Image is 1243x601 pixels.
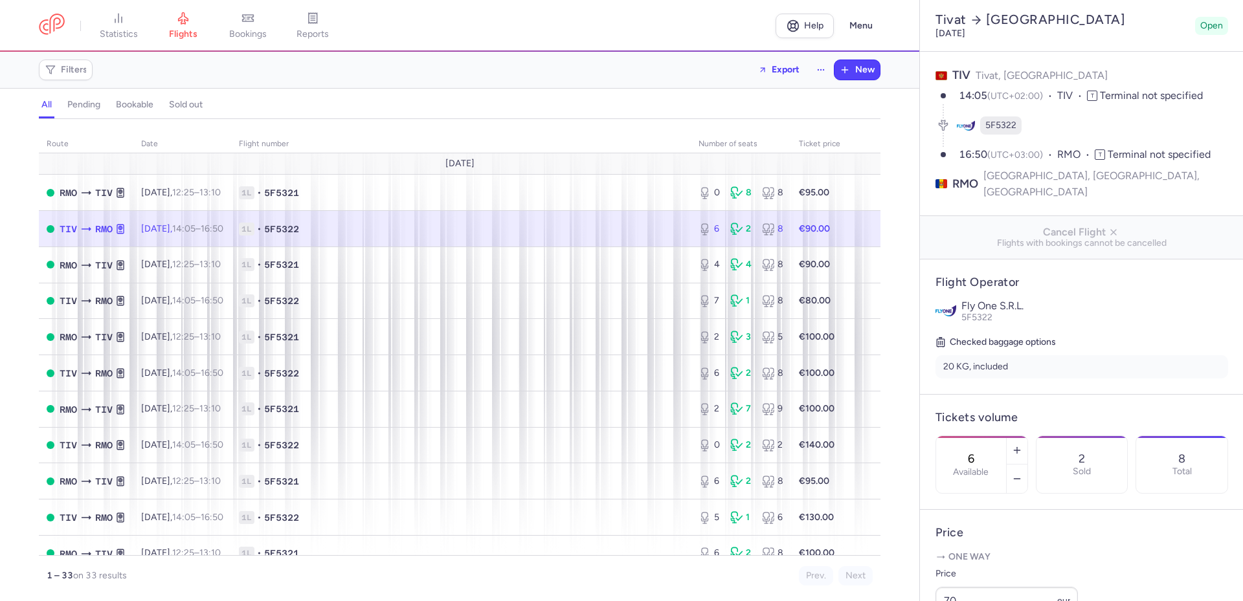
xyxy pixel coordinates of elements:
[239,439,254,452] span: 1L
[216,12,280,40] a: bookings
[95,366,113,380] span: RMO
[264,511,299,524] span: 5F5322
[172,367,196,378] time: 14:05
[750,60,808,80] button: Export
[95,186,113,200] span: TIV
[264,439,299,452] span: 5F5322
[935,300,956,321] img: Fly One S.R.L. logo
[172,331,221,342] span: –
[762,475,783,488] div: 8
[239,258,254,271] span: 1L
[1200,19,1223,32] span: Open
[257,367,262,380] span: •
[201,367,223,378] time: 16:50
[952,176,978,192] span: RMO
[264,475,299,488] span: 5F5321
[141,223,223,234] span: [DATE],
[239,294,254,307] span: 1L
[257,258,262,271] span: •
[961,300,1228,312] p: Fly One S.R.L.
[60,402,77,417] span: RMO
[762,547,783,560] div: 8
[1087,91,1097,101] span: T
[95,294,113,308] span: RMO
[239,223,254,235] span: 1L
[60,294,77,308] span: TIV
[172,475,221,486] span: –
[762,511,783,524] div: 6
[141,547,221,558] span: [DATE],
[1100,89,1203,102] span: Terminal not specified
[935,410,1228,425] h4: Tickets volume
[834,60,880,80] button: New
[799,259,830,270] strong: €90.00
[141,331,221,342] span: [DATE],
[172,439,196,450] time: 14:05
[257,331,262,344] span: •
[172,259,194,270] time: 12:25
[730,511,752,524] div: 1
[39,135,133,154] th: route
[172,512,223,523] span: –
[169,99,203,111] h4: sold out
[141,367,223,378] span: [DATE],
[95,330,113,344] span: TIV
[239,511,254,524] span: 1L
[199,475,221,486] time: 13:10
[172,295,196,306] time: 14:05
[730,186,752,199] div: 8
[199,187,221,198] time: 13:10
[264,223,299,235] span: 5F5322
[1108,148,1211,160] span: Terminal not specified
[60,330,77,344] span: RMO
[201,439,223,450] time: 16:50
[141,475,221,486] span: [DATE],
[86,12,151,40] a: statistics
[838,566,873,585] button: Next
[762,186,783,199] div: 8
[1057,148,1095,162] span: RMO
[799,223,830,234] strong: €90.00
[172,187,221,198] span: –
[987,91,1043,102] span: (UTC+02:00)
[1172,466,1192,477] p: Total
[201,512,223,523] time: 16:50
[133,135,231,154] th: date
[172,403,221,414] span: –
[699,439,720,452] div: 0
[264,258,299,271] span: 5F5321
[842,14,880,38] button: Menu
[264,547,299,560] span: 5F5321
[1095,149,1105,160] span: T
[791,135,848,154] th: Ticket price
[935,551,1228,563] p: One way
[231,135,691,154] th: Flight number
[959,148,987,160] time: 16:50
[60,438,77,452] span: TIV
[987,149,1043,160] span: (UTC+03:00)
[172,295,223,306] span: –
[172,547,194,558] time: 12:25
[799,566,833,585] button: Prev.
[959,89,987,102] time: 14:05
[762,223,783,235] div: 8
[257,186,262,199] span: •
[257,475,262,488] span: •
[239,186,254,199] span: 1L
[699,331,720,344] div: 2
[201,223,223,234] time: 16:50
[952,68,970,82] span: TIV
[239,367,254,380] span: 1L
[141,259,221,270] span: [DATE],
[280,12,345,40] a: reports
[935,275,1228,290] h4: Flight Operator
[201,295,223,306] time: 16:50
[953,467,989,477] label: Available
[264,186,299,199] span: 5F5321
[257,547,262,560] span: •
[172,331,194,342] time: 12:25
[730,367,752,380] div: 2
[699,511,720,524] div: 5
[95,402,113,417] span: TIV
[172,223,223,234] span: –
